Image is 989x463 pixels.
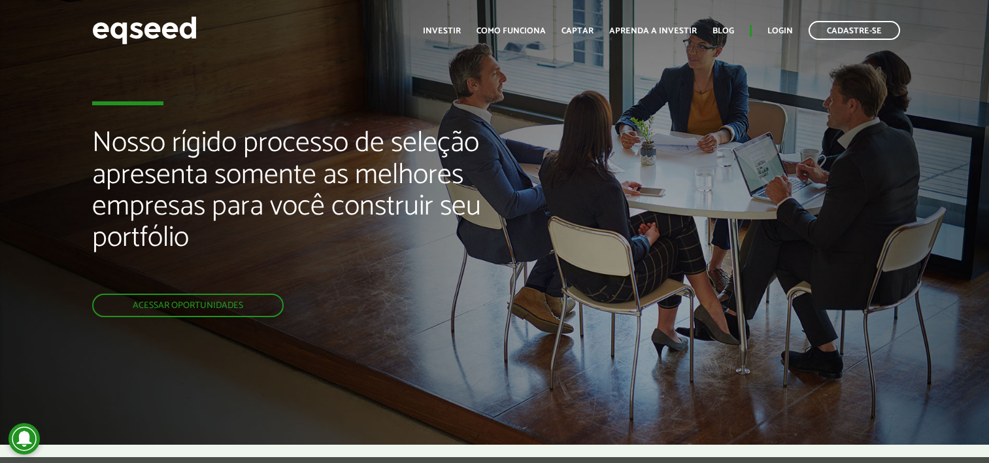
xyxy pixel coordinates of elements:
[809,21,900,40] a: Cadastre-se
[712,27,734,35] a: Blog
[477,27,546,35] a: Como funciona
[767,27,793,35] a: Login
[562,27,594,35] a: Captar
[92,128,567,294] h2: Nosso rígido processo de seleção apresenta somente as melhores empresas para você construir seu p...
[609,27,697,35] a: Aprenda a investir
[92,13,197,48] img: EqSeed
[92,294,284,317] a: Acessar oportunidades
[423,27,461,35] a: Investir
